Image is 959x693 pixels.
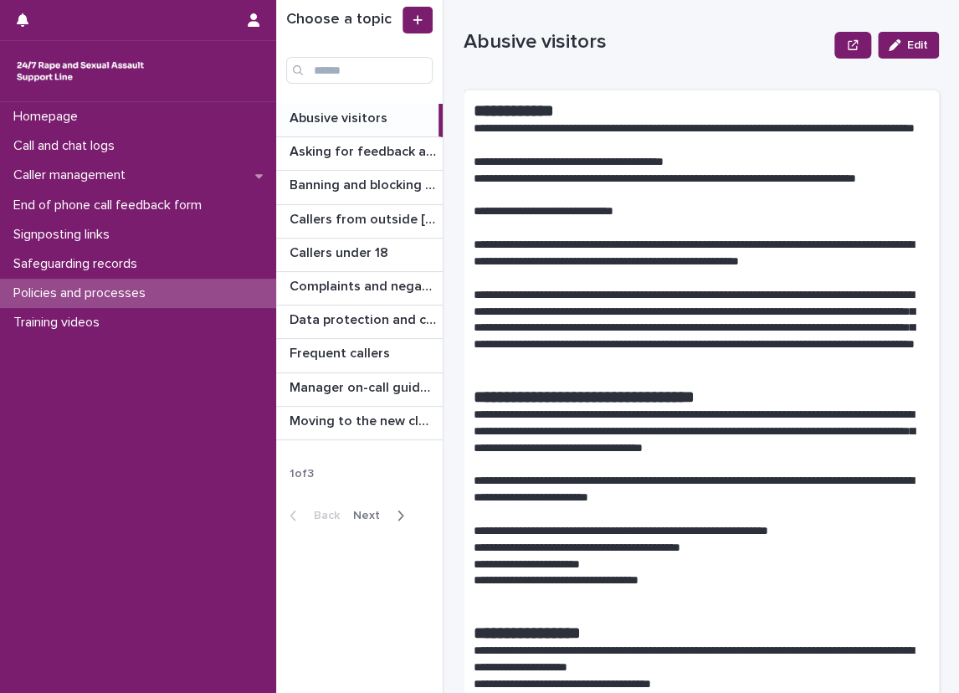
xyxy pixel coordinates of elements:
p: Callers from outside England & Wales [290,208,439,228]
span: Edit [907,39,928,51]
p: Signposting links [7,227,123,243]
a: Abusive visitorsAbusive visitors [276,104,443,137]
p: Manager on-call guidance [290,377,439,396]
span: Next [353,510,390,521]
a: Callers from outside [GEOGRAPHIC_DATA]Callers from outside [GEOGRAPHIC_DATA] [276,205,443,239]
p: 1 of 3 [276,454,327,495]
p: Homepage [7,109,91,125]
img: rhQMoQhaT3yELyF149Cw [13,54,147,88]
p: Banning and blocking callers [290,174,439,193]
p: Safeguarding records [7,256,151,272]
p: Policies and processes [7,285,159,301]
p: Call and chat logs [7,138,128,154]
a: Frequent callersFrequent callers [276,339,443,372]
a: Callers under 18Callers under 18 [276,239,443,272]
button: Edit [878,32,939,59]
a: Complaints and negative feedbackComplaints and negative feedback [276,272,443,305]
p: End of phone call feedback form [7,198,215,213]
p: Caller management [7,167,139,183]
a: Banning and blocking callersBanning and blocking callers [276,171,443,204]
a: Moving to the new cloud contact centreMoving to the new cloud contact centre [276,407,443,440]
p: Frequent callers [290,342,393,362]
p: Asking for feedback and demographic data [290,141,439,160]
p: Complaints and negative feedback [290,275,439,295]
p: Data protection and confidentiality guidance [290,309,439,328]
button: Back [276,508,346,523]
p: Callers under 18 [290,242,392,261]
a: Data protection and confidentiality guidanceData protection and confidentiality guidance [276,305,443,339]
input: Search [286,57,433,84]
a: Manager on-call guidanceManager on-call guidance [276,373,443,407]
p: Moving to the new cloud contact centre [290,410,439,429]
a: Asking for feedback and demographic dataAsking for feedback and demographic data [276,137,443,171]
p: Abusive visitors [464,30,828,54]
p: Training videos [7,315,113,331]
span: Back [304,510,340,521]
h1: Choose a topic [286,11,399,29]
button: Next [346,508,418,523]
p: Abusive visitors [290,107,391,126]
